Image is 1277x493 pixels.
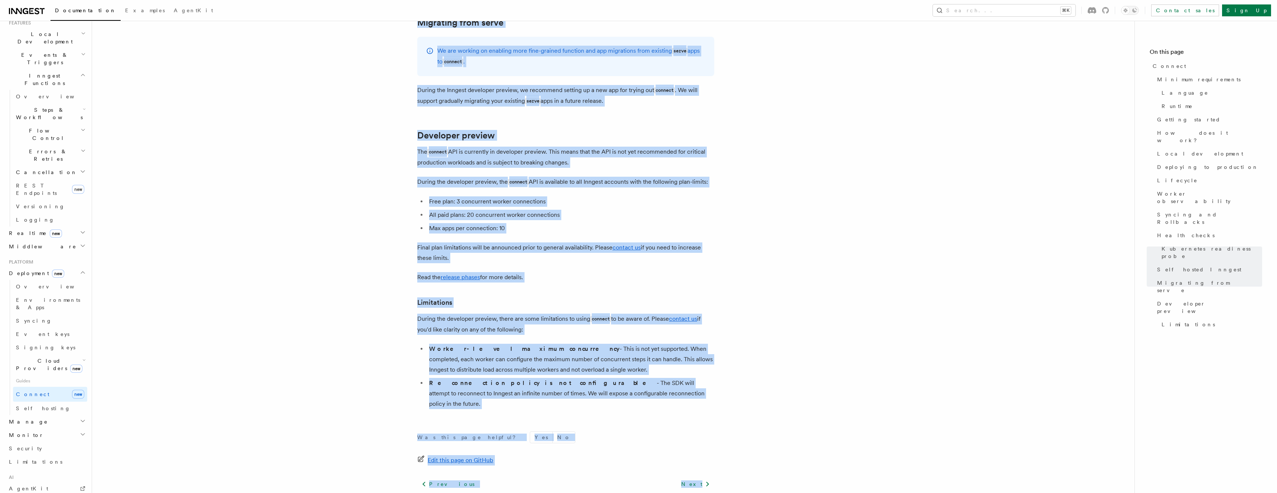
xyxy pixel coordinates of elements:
button: Steps & Workflows [13,103,87,124]
a: Minimum requirements [1154,73,1262,86]
span: Syncing [16,318,52,324]
span: Examples [125,7,165,13]
span: Deployment [6,270,64,277]
a: Limitations [417,297,452,308]
span: Lifecycle [1157,177,1198,184]
span: Local development [1157,150,1243,157]
button: Deploymentnew [6,267,87,280]
span: Inngest Functions [6,72,80,87]
span: AI [6,474,14,480]
a: Syncing and Rollbacks [1154,208,1262,229]
code: connect [427,149,448,155]
h4: On this page [1150,48,1262,59]
a: Edit this page on GitHub [417,455,493,466]
p: We are working on enabling more fine-grained function and app migrations from existing apps to . [437,46,705,67]
button: Yes [530,432,552,443]
code: connect [654,87,675,94]
span: Edit this page on GitHub [428,455,493,466]
p: Read the for more details. [417,272,714,283]
a: Event keys [13,327,87,341]
span: Event keys [16,331,69,337]
span: How does it work? [1157,129,1262,144]
span: Worker observability [1157,190,1262,205]
a: AgentKit [169,2,218,20]
span: Getting started [1157,116,1221,123]
span: Limitations [1162,321,1215,328]
a: Developer preview [1154,297,1262,318]
div: Inngest Functions [6,90,87,226]
span: Realtime [6,229,62,237]
li: Free plan: 3 concurrent worker connections [427,196,714,207]
div: Deploymentnew [6,280,87,415]
span: Limitations [9,459,62,465]
a: Lifecycle [1154,174,1262,187]
span: Runtime [1162,102,1193,110]
a: Self hosted Inngest [1154,263,1262,276]
span: Platform [6,259,33,265]
li: Max apps per connection: 10 [427,223,714,234]
a: Contact sales [1151,4,1219,16]
a: Kubernetes readiness probe [1159,242,1262,263]
span: Documentation [55,7,116,13]
span: AgentKit [9,486,48,492]
span: Guides [13,375,87,387]
kbd: ⌘K [1061,7,1071,14]
span: new [70,365,82,373]
a: Previous [417,477,479,491]
a: Migrating from serve [417,17,503,28]
a: Developer preview [417,130,495,141]
button: Inngest Functions [6,69,87,90]
span: Flow Control [13,127,81,142]
a: Next [677,477,714,491]
span: Cloud Providers [13,357,82,372]
span: Steps & Workflows [13,106,83,121]
strong: Reconnection policy is not configurable [429,379,657,386]
span: Local Development [6,30,81,45]
button: Monitor [6,428,87,442]
a: contact us [613,244,641,251]
span: new [50,229,62,238]
li: - This is not yet supported. When completed, each worker can configure the maximum number of conc... [427,344,714,375]
span: Language [1162,89,1208,97]
span: Deploying to production [1157,163,1258,171]
p: Was this page helpful? [417,434,521,441]
a: release phases [441,274,480,281]
code: connect [442,59,463,65]
a: Overview [13,90,87,103]
a: Connect [1150,59,1262,73]
span: new [72,390,84,399]
a: Health checks [1154,229,1262,242]
span: Minimum requirements [1157,76,1241,83]
a: Limitations [6,455,87,468]
a: Versioning [13,200,87,213]
span: Security [9,445,42,451]
a: Security [6,442,87,455]
span: Monitor [6,431,44,439]
a: How does it work? [1154,126,1262,147]
button: Local Development [6,27,87,48]
button: Cancellation [13,166,87,179]
a: Migrating from serve [1154,276,1262,297]
p: During the developer preview, there are some limitations to using to be aware of. Please if you'd... [417,314,714,335]
span: Health checks [1157,232,1215,239]
span: Connect [1153,62,1186,70]
p: Final plan limitations will be announced prior to general availability. Please if you need to inc... [417,242,714,263]
a: Worker observability [1154,187,1262,208]
span: Syncing and Rollbacks [1157,211,1262,226]
a: Limitations [1159,318,1262,331]
button: Events & Triggers [6,48,87,69]
button: Toggle dark mode [1121,6,1139,15]
span: Cancellation [13,169,77,176]
span: Logging [16,217,55,223]
button: Realtimenew [6,226,87,240]
code: serve [525,98,540,104]
a: Language [1159,86,1262,99]
span: Environments & Apps [16,297,80,310]
span: Migrating from serve [1157,279,1262,294]
button: No [553,432,575,443]
a: Logging [13,213,87,226]
a: Documentation [50,2,121,21]
a: Local development [1154,147,1262,160]
span: Overview [16,94,92,99]
span: Self hosting [16,405,71,411]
